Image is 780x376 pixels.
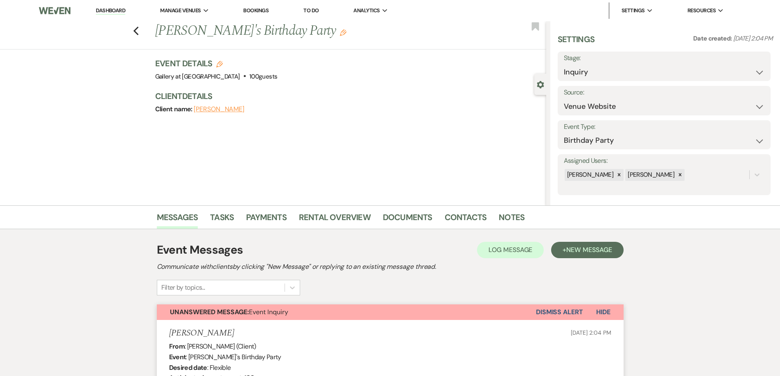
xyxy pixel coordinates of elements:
[445,211,487,229] a: Contacts
[353,7,380,15] span: Analytics
[169,328,234,338] h5: [PERSON_NAME]
[693,34,733,43] span: Date created:
[249,72,277,81] span: 100 guests
[551,242,623,258] button: +New Message
[340,29,346,36] button: Edit
[564,155,764,167] label: Assigned Users:
[583,304,624,320] button: Hide
[558,34,595,52] h3: Settings
[303,7,319,14] a: To Do
[571,329,611,336] span: [DATE] 2:04 PM
[169,342,185,351] b: From
[622,7,645,15] span: Settings
[477,242,544,258] button: Log Message
[155,72,240,81] span: Gallery at [GEOGRAPHIC_DATA]
[170,308,288,316] span: Event Inquiry
[96,7,125,15] a: Dashboard
[155,90,538,102] h3: Client Details
[161,283,205,293] div: Filter by topics...
[155,105,194,113] span: Client name:
[488,245,532,254] span: Log Message
[246,211,287,229] a: Payments
[155,21,465,41] h1: [PERSON_NAME]'s Birthday Party
[687,7,716,15] span: Resources
[625,169,676,181] div: [PERSON_NAME]
[564,52,764,64] label: Stage:
[733,34,773,43] span: [DATE] 2:04 PM
[169,363,207,372] b: Desired date
[194,106,244,113] button: [PERSON_NAME]
[157,211,198,229] a: Messages
[160,7,201,15] span: Manage Venues
[537,80,544,88] button: Close lead details
[210,211,234,229] a: Tasks
[499,211,525,229] a: Notes
[596,308,610,316] span: Hide
[157,241,243,259] h1: Event Messages
[170,308,249,316] strong: Unanswered Message:
[383,211,432,229] a: Documents
[565,169,615,181] div: [PERSON_NAME]
[157,262,624,272] h2: Communicate with clients by clicking "New Message" or replying to an existing message thread.
[566,245,612,254] span: New Message
[564,121,764,133] label: Event Type:
[169,353,186,361] b: Event
[299,211,371,229] a: Rental Overview
[155,58,278,69] h3: Event Details
[243,7,269,14] a: Bookings
[157,304,536,320] button: Unanswered Message:Event Inquiry
[536,304,583,320] button: Dismiss Alert
[39,2,70,19] img: Weven Logo
[564,87,764,99] label: Source:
